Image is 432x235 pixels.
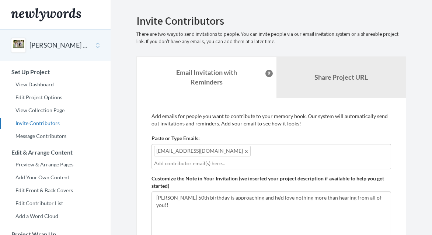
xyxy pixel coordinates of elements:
h3: Set Up Project [0,69,111,75]
h3: Edit & Arrange Content [0,149,111,156]
strong: Email Invitation with Reminders [176,68,237,86]
span: [EMAIL_ADDRESS][DOMAIN_NAME] [154,146,251,156]
input: Add contributor email(s) here... [154,159,389,167]
img: Newlywords logo [11,8,81,21]
p: There are two ways to send invitations to people. You can invite people via our email invitation ... [136,31,406,45]
h2: Invite Contributors [136,15,406,27]
p: Add emails for people you want to contribute to your memory book. Our system will automatically s... [151,113,391,127]
label: Paste or Type Emails: [151,135,200,142]
b: Share Project URL [314,73,368,81]
button: [PERSON_NAME] 50th Birthday! [29,41,89,50]
label: Customize the Note in Your Invitation (we inserted your project description if available to help ... [151,175,391,190]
